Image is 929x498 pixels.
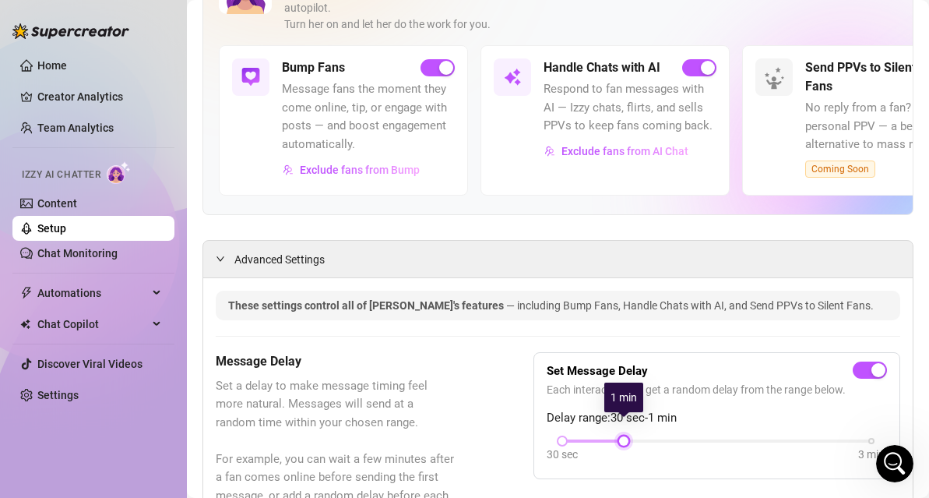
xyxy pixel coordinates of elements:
[216,352,456,371] h5: Message Delay
[20,287,33,299] span: thunderbolt
[37,358,143,370] a: Discover Viral Videos
[764,67,789,92] img: silent-fans-ppv-o-N6Mmdf.svg
[283,164,294,175] img: svg%3e
[547,381,887,398] span: Each interaction will get a random delay from the range below.
[12,23,129,39] img: logo-BBDzfeDw.svg
[22,168,100,182] span: Izzy AI Chatter
[107,161,131,184] img: AI Chatter
[498,6,526,34] div: Close
[288,337,329,368] span: smiley reaction
[300,164,420,176] span: Exclude fans from Bump
[503,68,522,87] img: svg%3e
[37,389,79,401] a: Settings
[547,446,578,463] div: 30 sec
[216,254,225,263] span: expanded
[19,321,517,338] div: Did this answer your question?
[20,319,30,330] img: Chat Copilot
[544,139,689,164] button: Exclude fans from AI Chat
[506,299,874,312] span: — including Bump Fans, Handle Chats with AI, and Send PPVs to Silent Fans.
[248,337,288,368] span: neutral face reaction
[282,157,421,182] button: Exclude fans from Bump
[241,68,260,87] img: svg%3e
[876,445,913,482] iframe: Intercom live chat
[805,161,875,178] span: Coming Soon
[216,250,234,267] div: expanded
[547,409,887,428] span: Delay range: 30 sec - 1 min
[37,84,162,109] a: Creator Analytics
[213,330,243,372] span: 😞
[201,330,255,372] span: disappointed reaction
[37,247,118,260] a: Chat Monitoring
[10,6,40,36] button: go back
[228,299,506,312] span: These settings control all of [PERSON_NAME]'s features
[297,337,319,368] span: 😃
[37,222,66,235] a: Setup
[282,80,455,154] span: Message fans the moment they come online, tip, or engage with posts — and boost engagement automa...
[544,80,716,136] span: Respond to fan messages with AI — Izzy chats, flirts, and sells PPVs to keep fans coming back.
[206,387,330,400] a: Open in help center
[544,146,555,157] img: svg%3e
[547,364,648,378] strong: Set Message Delay
[858,446,885,463] div: 3 min
[544,58,660,77] h5: Handle Chats with AI
[468,6,498,36] button: Collapse window
[234,251,325,268] span: Advanced Settings
[37,122,114,134] a: Team Analytics
[37,312,148,337] span: Chat Copilot
[37,281,148,306] span: Automations
[561,145,688,157] span: Exclude fans from AI Chat
[37,59,67,72] a: Home
[256,337,279,368] span: 😐
[282,58,345,77] h5: Bump Fans
[37,197,77,210] a: Content
[604,383,643,412] div: 1 min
